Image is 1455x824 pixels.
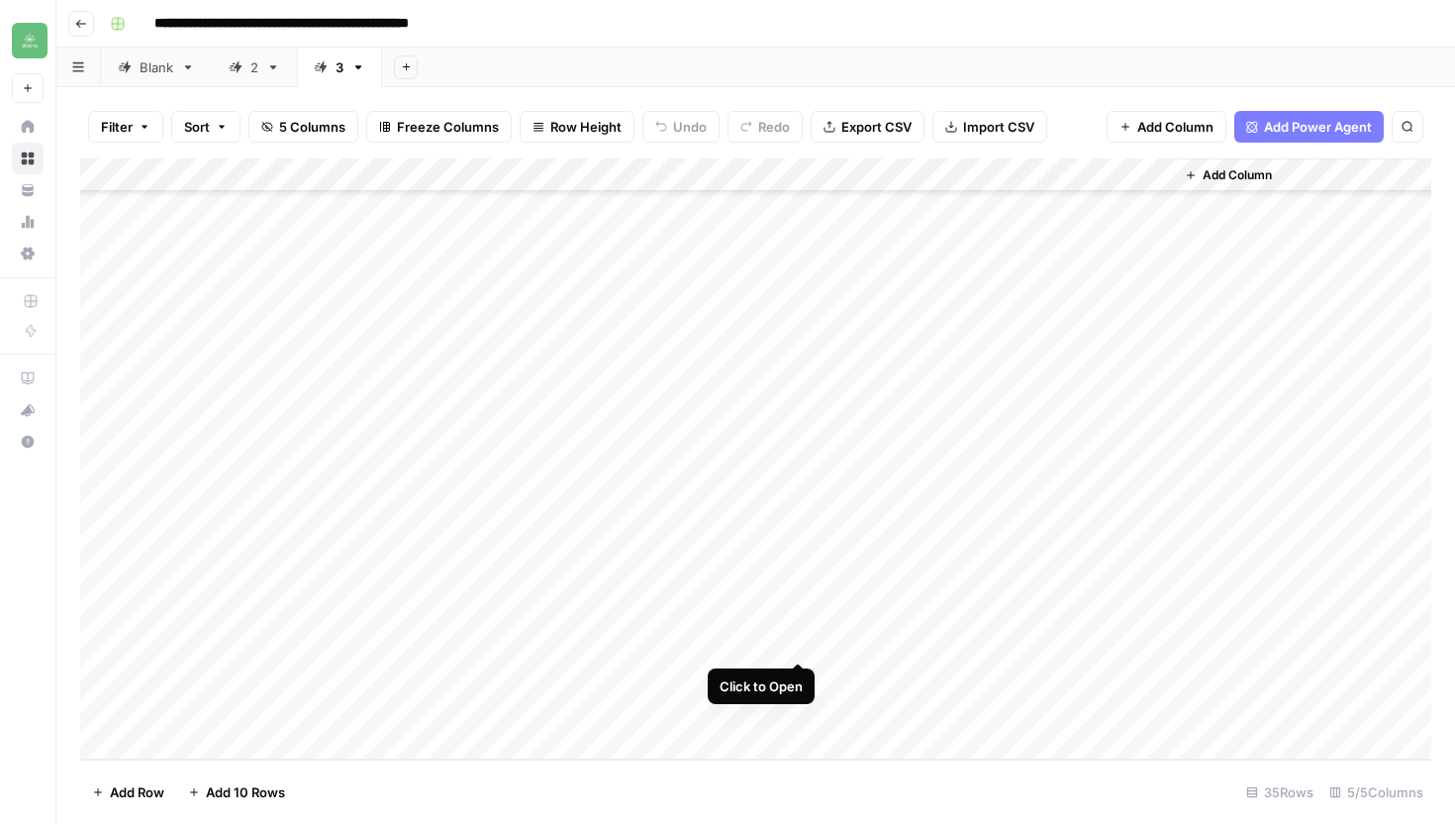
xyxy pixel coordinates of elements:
button: Add Column [1177,162,1280,188]
span: Freeze Columns [397,117,499,137]
span: Undo [673,117,707,137]
span: Import CSV [963,117,1034,137]
button: Help + Support [12,426,44,458]
button: Redo [727,111,803,143]
button: Sort [171,111,241,143]
a: Blank [101,48,212,87]
span: Filter [101,117,133,137]
span: Row Height [550,117,622,137]
button: Add Power Agent [1234,111,1384,143]
div: 2 [250,57,258,77]
span: Add Column [1203,166,1272,184]
button: What's new? [12,394,44,426]
button: Import CSV [932,111,1047,143]
span: Add Row [110,782,164,802]
button: Export CSV [811,111,924,143]
div: Click to Open [720,676,803,696]
a: 2 [212,48,297,87]
span: Export CSV [841,117,912,137]
a: AirOps Academy [12,362,44,394]
div: 35 Rows [1238,776,1321,808]
a: Usage [12,206,44,238]
button: Add 10 Rows [176,776,297,808]
div: What's new? [13,395,43,425]
div: Blank [140,57,173,77]
div: 5/5 Columns [1321,776,1431,808]
a: Settings [12,238,44,269]
span: Redo [758,117,790,137]
button: Undo [642,111,720,143]
span: Add Column [1137,117,1213,137]
button: 5 Columns [248,111,358,143]
div: 3 [336,57,343,77]
img: Distru Logo [12,23,48,58]
a: Your Data [12,174,44,206]
a: Home [12,111,44,143]
button: Workspace: Distru [12,16,44,65]
button: Add Row [80,776,176,808]
button: Row Height [520,111,634,143]
button: Freeze Columns [366,111,512,143]
span: 5 Columns [279,117,345,137]
a: 3 [297,48,382,87]
span: Sort [184,117,210,137]
span: Add Power Agent [1264,117,1372,137]
span: Add 10 Rows [206,782,285,802]
a: Browse [12,143,44,174]
button: Add Column [1107,111,1226,143]
button: Filter [88,111,163,143]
